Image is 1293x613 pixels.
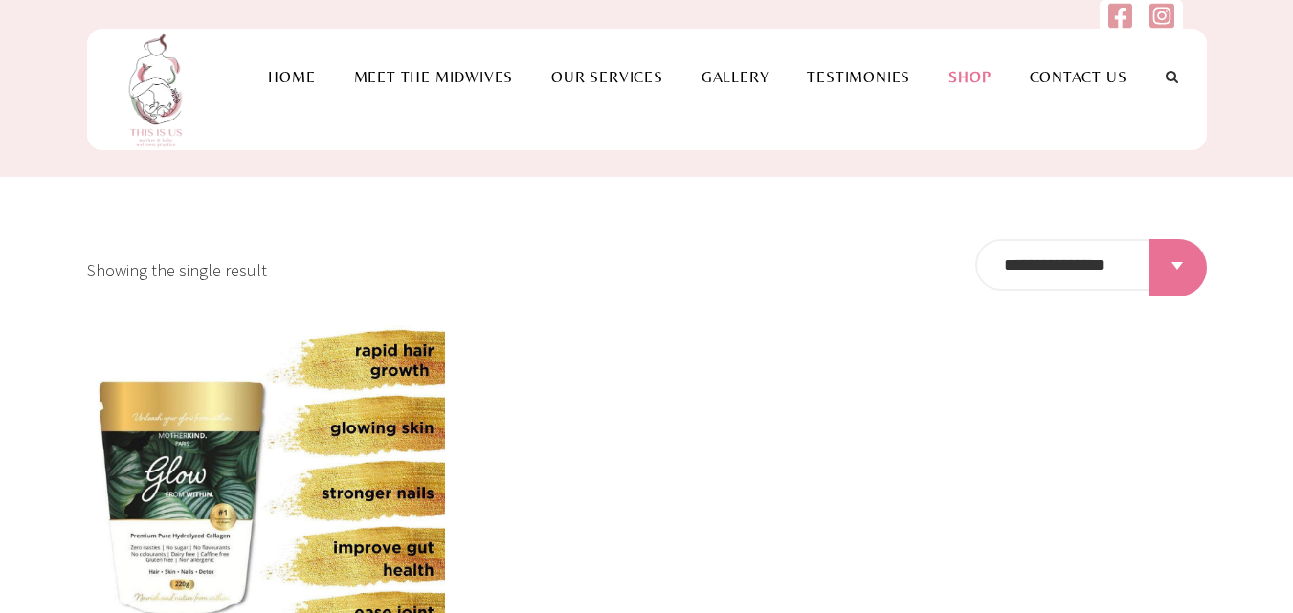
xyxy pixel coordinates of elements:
[975,239,1207,291] select: Shop order
[87,256,267,285] p: Showing the single result
[788,68,929,86] a: Testimonies
[1011,68,1147,86] a: Contact Us
[682,68,789,86] a: Gallery
[929,68,1010,86] a: Shop
[335,68,533,86] a: Meet the Midwives
[249,68,334,86] a: Home
[532,68,682,86] a: Our Services
[116,29,202,150] img: This is us practice
[1149,12,1173,34] a: Follow us on Instagram
[1108,2,1132,30] img: facebook-square.svg
[1149,2,1173,30] img: instagram-square.svg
